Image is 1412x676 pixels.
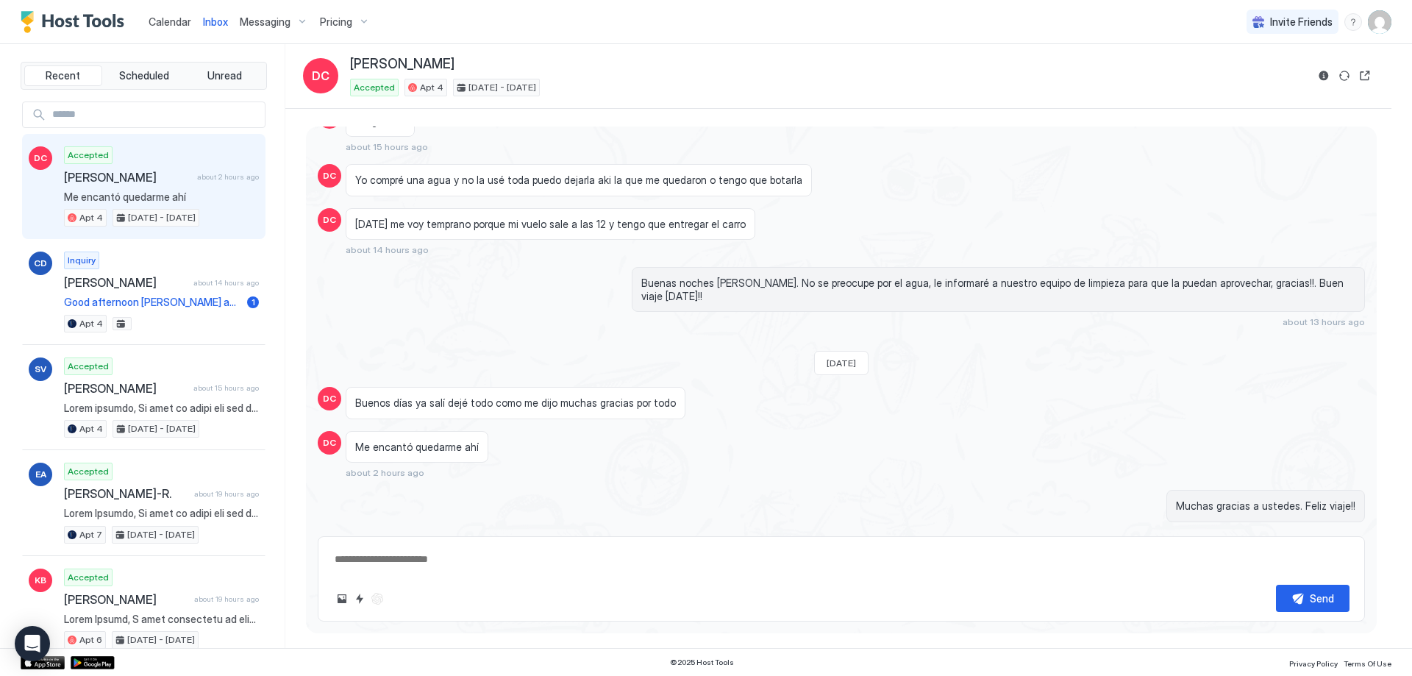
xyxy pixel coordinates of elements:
span: [PERSON_NAME]-R. [64,486,188,501]
span: Unread [207,69,242,82]
span: [DATE] - [DATE] [128,211,196,224]
span: Calendar [149,15,191,28]
span: Buenos días ya salí dejé todo como me dijo muchas gracias por todo [355,396,676,410]
div: tab-group [21,62,267,90]
button: Recent [24,65,102,86]
span: © 2025 Host Tools [670,658,734,667]
span: about 2 hours ago [346,467,424,478]
span: Recent [46,69,80,82]
span: Apt 7 [79,528,102,541]
span: Me encantó quedarme ahí [64,191,259,204]
button: Send [1276,585,1349,612]
span: Pricing [320,15,352,29]
span: Accepted [354,81,395,94]
span: Accepted [68,360,109,373]
span: [PERSON_NAME] [64,381,188,396]
span: Apt 4 [79,422,103,435]
span: Apt 4 [79,211,103,224]
span: DC [323,213,336,227]
span: Inquiry [68,254,96,267]
div: Open Intercom Messenger [15,626,50,661]
span: EA [35,468,46,481]
span: [DATE] [827,357,856,369]
span: about 14 hours ago [193,278,259,288]
button: Reservation information [1315,67,1333,85]
span: DC [312,67,329,85]
span: CD [34,257,47,270]
span: [DATE] - [DATE] [468,81,536,94]
span: about 19 hours ago [194,594,259,604]
span: Accepted [68,465,109,478]
span: Invite Friends [1270,15,1333,29]
span: [DATE] - [DATE] [127,633,195,647]
span: KB [35,574,46,587]
span: Yo compré una agua y no la usé toda puedo dejarla aki la que me quedaron o tengo que botarla [355,174,802,187]
span: Inbox [203,15,228,28]
span: about 15 hours ago [346,141,428,152]
span: Apt 4 [420,81,443,94]
span: about 2 hours ago [197,172,259,182]
span: Buenas noches [PERSON_NAME]. No se preocupe por el agua, le informaré a nuestro equipo de limpiez... [641,277,1355,302]
span: [DATE] - [DATE] [127,528,195,541]
button: Upload image [333,590,351,608]
span: Messaging [240,15,290,29]
div: Send [1310,591,1334,606]
span: Lorem ipsumdo, Si amet co adipi eli sed doeiusmo tem INCI UTL Etdol Magn/Aliqu Enimadmin ve qui N... [64,402,259,415]
button: Scheduled [105,65,183,86]
span: Lorem Ipsumdo, Si amet co adipi eli sed doeiusmo tem INCI UTL Etdol Magn/Aliqu Enimadmin ve qui N... [64,507,259,520]
a: Host Tools Logo [21,11,131,33]
span: about 19 hours ago [194,489,259,499]
span: [DATE] me voy temprano porque mi vuelo sale a las 12 y tengo que entregar el carro [355,218,746,231]
span: Me encantó quedarme ahí [355,441,479,454]
span: Accepted [68,149,109,162]
span: [PERSON_NAME] [350,56,454,73]
span: SV [35,363,46,376]
span: [DATE] - [DATE] [128,422,196,435]
span: Lorem Ipsumd, S amet consectetu ad elits doeiusmod. Tempo, in utlabo et dolor mag ali enimadmi ve... [64,613,259,626]
span: [PERSON_NAME] [64,275,188,290]
span: Good afternoon [PERSON_NAME] and thank you for your inquiry. You will find beach mats in the apar... [64,296,241,309]
a: Inbox [203,14,228,29]
span: DC [323,169,336,182]
span: Apt 6 [79,633,102,647]
span: DC [323,392,336,405]
button: Unread [185,65,263,86]
a: Terms Of Use [1344,655,1391,670]
button: Sync reservation [1336,67,1353,85]
span: Muchas gracias a ustedes. Feliz viaje!! [1176,499,1355,513]
span: Apt 4 [79,317,103,330]
div: menu [1344,13,1362,31]
span: Terms Of Use [1344,659,1391,668]
span: about 14 hours ago [346,244,429,255]
span: DC [323,436,336,449]
span: about 13 hours ago [1283,316,1365,327]
a: Google Play Store [71,656,115,669]
input: Input Field [46,102,265,127]
a: Calendar [149,14,191,29]
span: DC [34,152,47,165]
button: Quick reply [351,590,368,608]
span: [PERSON_NAME] [64,170,191,185]
span: Scheduled [119,69,169,82]
div: User profile [1368,10,1391,34]
span: about 15 hours ago [193,383,259,393]
a: App Store [21,656,65,669]
span: Accepted [68,571,109,584]
span: [PERSON_NAME] [64,592,188,607]
span: 1 [252,296,255,307]
a: Privacy Policy [1289,655,1338,670]
button: Open reservation [1356,67,1374,85]
span: Privacy Policy [1289,659,1338,668]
